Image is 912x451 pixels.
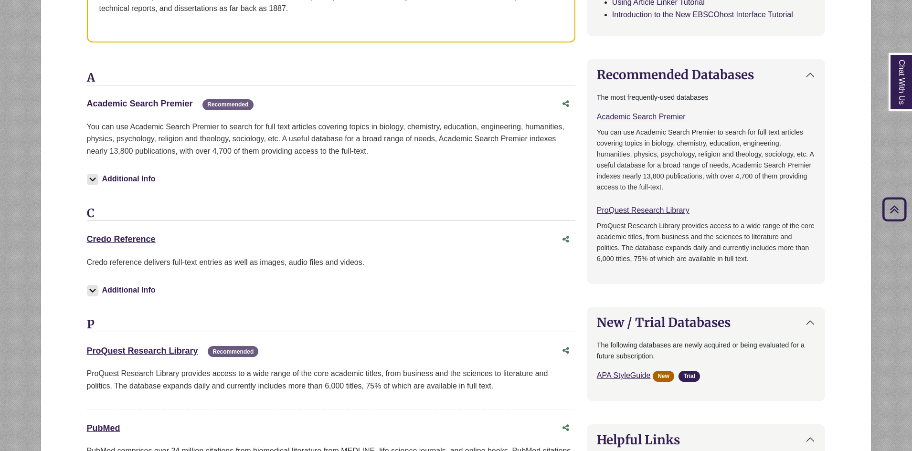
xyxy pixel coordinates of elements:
button: Share this database [556,231,575,249]
p: You can use Academic Search Premier to search for full text articles covering topics in biology, ... [597,127,816,193]
span: New [653,371,674,382]
button: Share this database [556,95,575,113]
a: ProQuest Research Library [87,346,198,356]
a: ProQuest Research Library [597,206,689,214]
button: Additional Info [87,283,159,297]
p: Credo reference delivers full-text entries as well as images, audio files and videos. [87,256,575,269]
a: APA StyleGuide [597,371,651,379]
button: Share this database [556,342,575,360]
a: Back to Top [879,203,910,216]
h3: P [87,318,575,332]
a: PubMed [87,423,120,433]
a: Academic Search Premier [597,113,686,121]
a: Introduction to the New EBSCOhost Interface Tutorial [612,10,793,19]
button: New / Trial Databases [587,307,825,337]
h3: A [87,71,575,85]
h3: C [87,207,575,221]
span: Recommended [208,346,258,357]
p: The following databases are newly acquired or being evaluated for a future subscription. [597,340,816,362]
span: Recommended [202,99,253,110]
a: Academic Search Premier [87,99,193,108]
button: Additional Info [87,172,159,186]
a: Credo Reference [87,234,156,244]
button: Share this database [556,419,575,437]
button: Recommended Databases [587,60,825,90]
p: ProQuest Research Library provides access to a wide range of the core academic titles, from busin... [597,220,816,264]
p: You can use Academic Search Premier to search for full text articles covering topics in biology, ... [87,121,575,157]
p: The most frequently-used databases [597,92,816,103]
p: ProQuest Research Library provides access to a wide range of the core academic titles, from busin... [87,367,575,392]
span: Trial [679,371,700,382]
